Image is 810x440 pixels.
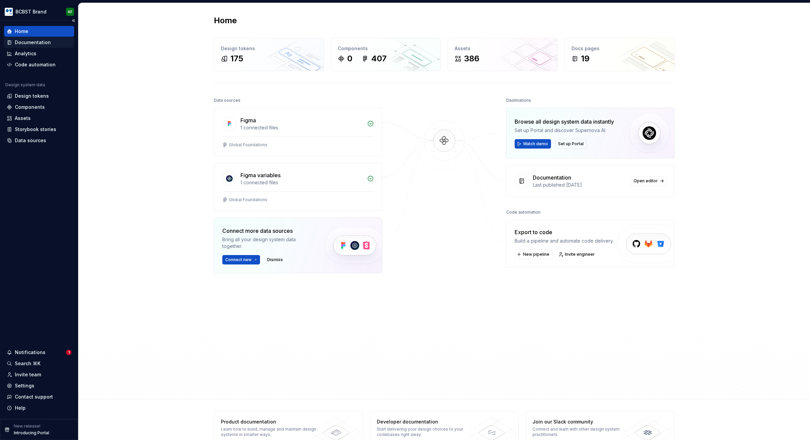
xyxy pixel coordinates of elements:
div: Components [15,104,45,111]
div: Design tokens [221,45,317,52]
div: 407 [371,53,387,64]
a: Components0407 [331,38,441,71]
a: Design tokens [4,91,74,101]
h2: Home [214,15,237,26]
div: Docs pages [572,45,668,52]
div: Set up Portal and discover Supernova AI. [515,127,614,134]
div: Product documentation [221,418,319,425]
div: KF [68,9,72,14]
a: Invite engineer [556,250,598,259]
div: Developer documentation [377,418,475,425]
a: Invite team [4,369,74,380]
div: Assets [15,115,31,122]
img: b44e7a6b-69a5-43df-ae42-963d7259159b.png [5,8,13,16]
div: 0 [347,53,352,64]
a: Open editor [630,176,666,186]
div: Settings [15,382,34,389]
a: Data sources [4,135,74,146]
a: Figma variables1 connected filesGlobal Foundations [214,163,382,211]
span: Set up Portal [558,141,584,147]
a: Design tokens175 [214,38,324,71]
div: Export to code [515,228,614,236]
div: Figma [240,116,256,124]
div: Analytics [15,50,36,57]
div: Data sources [15,137,46,144]
a: Documentation [4,37,74,48]
button: Help [4,403,74,413]
div: Documentation [533,174,571,182]
button: Search ⌘K [4,358,74,369]
div: Browse all design system data instantly [515,118,614,126]
button: BCBST BrandKF [1,4,77,19]
div: Code automation [506,208,541,217]
div: Search ⌘K [15,360,40,367]
a: Docs pages19 [564,38,675,71]
span: New pipeline [523,252,549,257]
div: Home [15,28,28,35]
a: Figma1 connected filesGlobal Foundations [214,108,382,156]
span: Connect new [225,257,252,262]
div: Connect and learn with other design system practitioners. [532,427,630,437]
div: 175 [230,53,243,64]
button: Collapse sidebar [69,16,78,25]
p: Introducing Portal [14,430,49,436]
span: Open editor [634,178,658,184]
span: Invite engineer [565,252,595,257]
a: Settings [4,380,74,391]
div: Figma variables [240,171,281,179]
div: Learn how to build, manage and maintain design systems in smarter ways. [221,427,319,437]
div: 19 [581,53,589,64]
div: Documentation [15,39,51,46]
a: Analytics [4,48,74,59]
div: Help [15,405,26,411]
div: BCBST Brand [15,8,46,15]
div: Data sources [214,96,240,105]
div: Components [338,45,434,52]
button: Set up Portal [555,139,587,149]
p: New release! [14,423,40,429]
div: Design system data [5,82,45,88]
div: Join our Slack community [532,418,630,425]
div: Build a pipeline and automate code delivery. [515,238,614,244]
button: Connect new [222,255,260,264]
div: 386 [464,53,479,64]
button: Watch demo [515,139,551,149]
a: Code automation [4,59,74,70]
span: Watch demo [523,141,548,147]
div: Destinations [506,96,531,105]
div: Code automation [15,61,56,68]
button: Notifications1 [4,347,74,358]
a: Assets [4,113,74,124]
div: Bring all your design system data together. [222,236,313,250]
div: Last published [DATE] [533,182,626,188]
div: Notifications [15,349,45,356]
a: Assets386 [448,38,558,71]
div: 1 connected files [240,124,363,131]
div: Assets [455,45,551,52]
button: Contact support [4,391,74,402]
div: 1 connected files [240,179,363,186]
a: Home [4,26,74,37]
div: Connect more data sources [222,227,313,235]
div: Storybook stories [15,126,56,133]
div: Invite team [15,371,41,378]
a: Storybook stories [4,124,74,135]
div: Global Foundations [229,197,267,202]
span: 1 [66,350,71,355]
span: Dismiss [267,257,283,262]
div: Start delivering your design choices to your codebases right away. [377,427,475,437]
a: Components [4,102,74,113]
button: New pipeline [515,250,552,259]
div: Contact support [15,394,53,400]
div: Global Foundations [229,142,267,148]
button: Dismiss [264,255,286,264]
div: Design tokens [15,93,49,99]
